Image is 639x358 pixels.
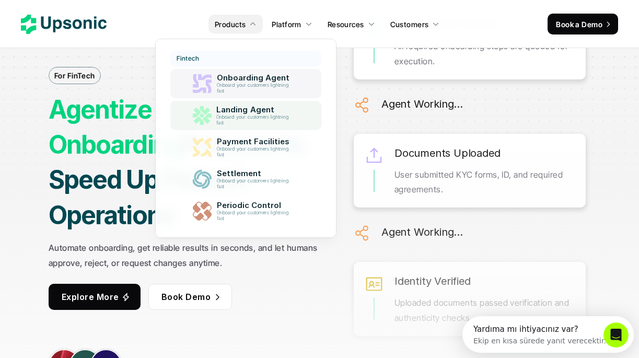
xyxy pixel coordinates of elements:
p: User submitted KYC forms, ID, and required agreements. [394,167,575,198]
a: Onboarding AgentOnboard your customers lightning fast [170,69,321,98]
p: Onboard your customers lightning fast [217,210,293,222]
p: Settlement [217,169,294,178]
p: Landing Agent [216,105,294,114]
h6: Identity Verified [394,272,471,290]
iframe: Intercom live chat [603,322,629,348]
strong: Process to Speed Up Fintech Operations [49,129,309,230]
h6: Documents Uploaded [394,144,500,162]
p: Products [215,19,246,30]
p: Platform [272,19,301,30]
p: Uploaded documents passed verification and authenticity checks. [394,295,575,326]
a: Payment FacilitiesOnboard your customers lightning fast [170,133,321,162]
iframe: Intercom live chat keşif başlatıcısı [462,316,634,353]
div: Ekip en kısa sürede yanıt verecektir. [11,17,144,28]
p: Onboarding Agent [217,73,294,83]
p: Onboard your customers lightning fast [217,146,293,158]
p: All required onboarding steps are queued for execution. [394,39,575,69]
a: Products [208,15,263,33]
p: Periodic Control [217,201,294,210]
p: Fintech [177,55,199,62]
a: Explore More [49,284,141,310]
div: Yardıma mı ihtiyacınız var? [11,9,144,17]
h6: Agent Working... [381,223,463,241]
a: Periodic ControlOnboard your customers lightning fast [170,197,321,226]
div: Intercom Messenger uygulamasını aç [4,4,175,33]
p: Resources [328,19,364,30]
p: Customers [390,19,429,30]
p: Book Demo [161,289,210,304]
a: SettlementOnboard your customers lightning fast [170,165,321,194]
h6: Agent Working... [381,95,463,113]
p: Onboard your customers lightning fast [217,83,293,94]
strong: Agentize Onboarding [49,94,182,160]
p: Onboard your customers lightning fast [217,178,293,190]
a: Book Demo [148,284,231,310]
p: Payment Facilities [217,137,294,146]
a: Landing AgentOnboard your customers lightning fast [170,101,322,130]
p: Onboard your customers lightning fast [216,114,293,126]
p: Explore More [62,289,119,304]
p: For FinTech [54,70,95,81]
p: Book a Demo [556,19,602,30]
strong: Automate onboarding, get reliable results in seconds, and let humans approve, reject, or request ... [49,242,320,268]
